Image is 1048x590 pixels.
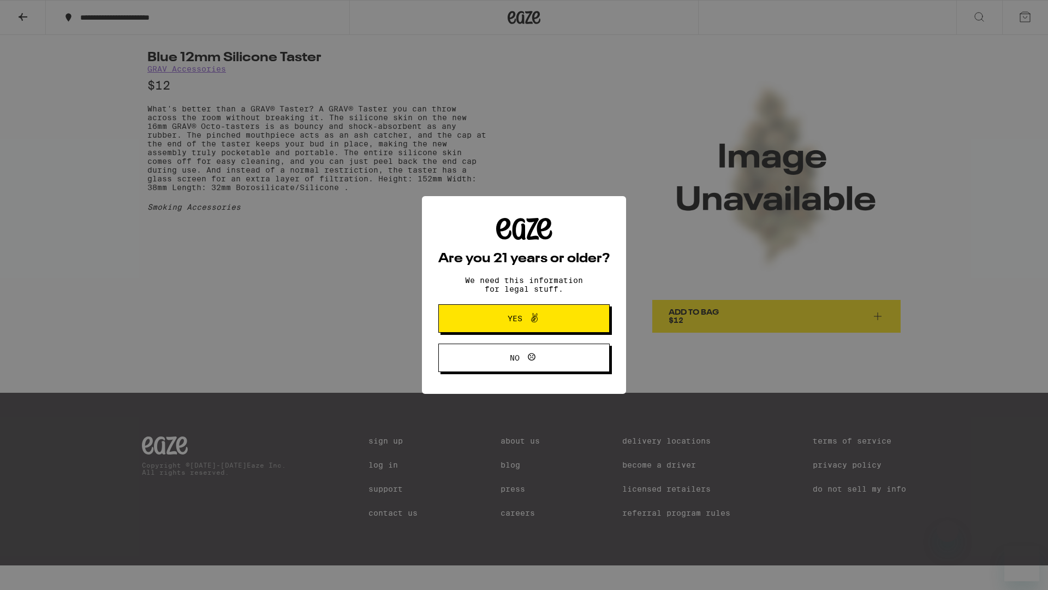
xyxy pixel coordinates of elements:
[438,304,610,333] button: Yes
[937,520,958,542] iframe: Close message
[508,315,522,322] span: Yes
[438,252,610,265] h2: Are you 21 years or older?
[456,276,592,293] p: We need this information for legal stuff.
[1004,546,1039,581] iframe: Button to launch messaging window
[438,344,610,372] button: No
[510,354,520,362] span: No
